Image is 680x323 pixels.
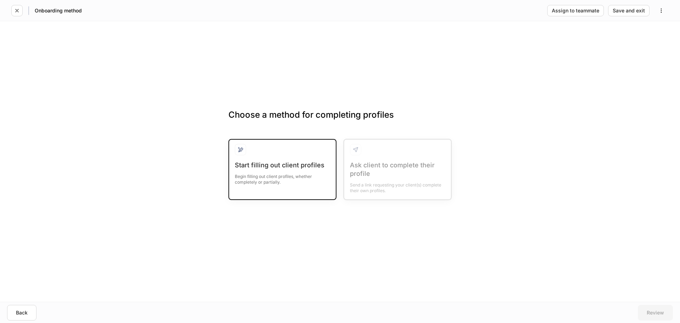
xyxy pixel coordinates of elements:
[7,305,36,321] button: Back
[228,109,452,132] h3: Choose a method for completing profiles
[608,5,650,16] button: Save and exit
[235,169,330,185] div: Begin filling out client profiles, whether completely or partially.
[547,5,604,16] button: Assign to teammate
[552,8,599,13] div: Assign to teammate
[235,161,330,169] div: Start filling out client profiles
[16,310,28,315] div: Back
[613,8,645,13] div: Save and exit
[35,7,82,14] h5: Onboarding method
